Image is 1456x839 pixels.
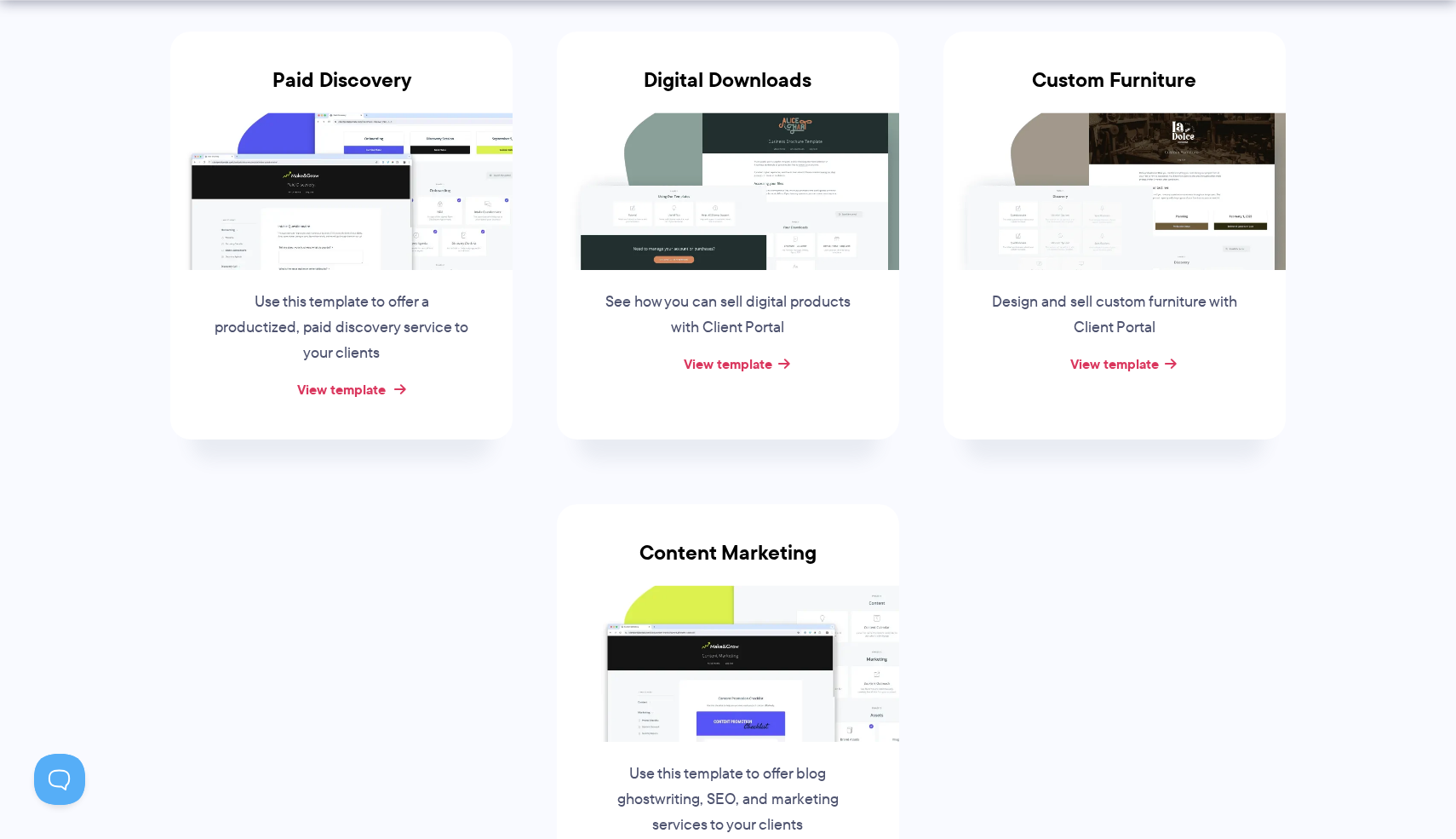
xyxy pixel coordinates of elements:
p: Use this template to offer a productized, paid discovery service to your clients [212,290,471,366]
p: See how you can sell digital products with Client Portal [599,290,857,341]
a: View template [297,379,386,399]
iframe: Toggle Customer Support [34,754,85,805]
p: Design and sell custom furniture with Client Portal [985,290,1244,341]
p: Use this template to offer blog ghostwriting, SEO, and marketing services to your clients [599,761,857,838]
h3: Paid Discovery [170,68,513,112]
h3: Digital Downloads [557,68,899,112]
a: View template [1070,353,1159,374]
a: View template [684,353,772,374]
h3: Content Marketing [557,541,899,585]
h3: Custom Furniture [943,68,1286,112]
